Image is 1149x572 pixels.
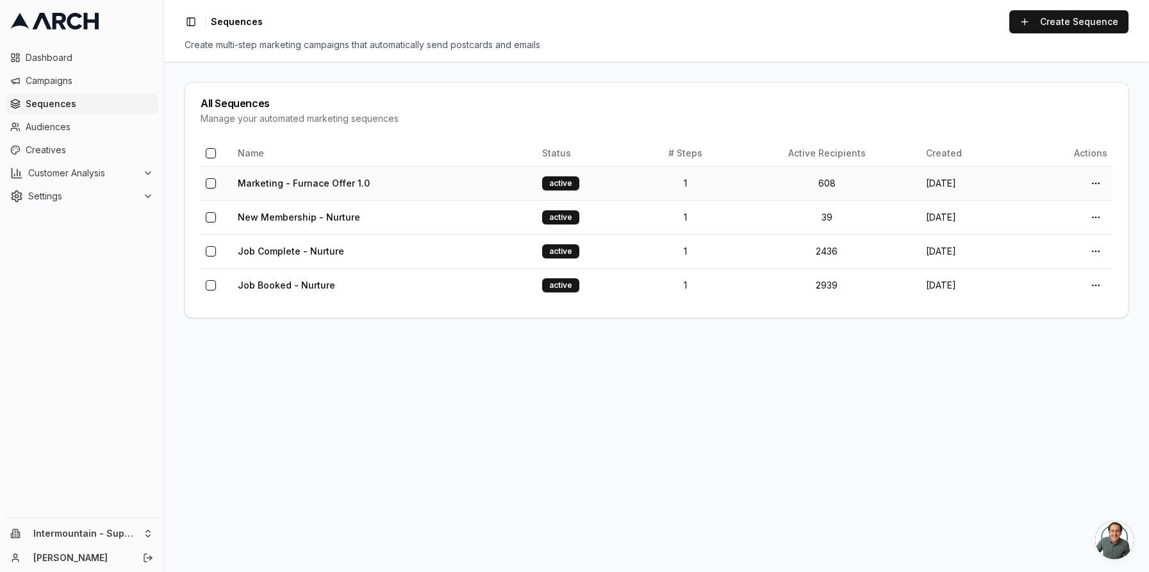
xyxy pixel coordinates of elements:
td: 1 [638,234,733,268]
a: Dashboard [5,47,158,68]
span: Dashboard [26,51,153,64]
a: Create Sequence [1009,10,1128,33]
td: [DATE] [921,234,1020,268]
div: Manage your automated marketing sequences [201,112,1112,125]
div: All Sequences [201,98,1112,108]
nav: breadcrumb [211,15,263,28]
button: Settings [5,186,158,206]
span: Campaigns [26,74,153,87]
td: [DATE] [921,268,1020,302]
td: 1 [638,200,733,234]
span: Customer Analysis [28,167,138,180]
a: Job Booked - Nurture [238,280,335,290]
td: [DATE] [921,166,1020,200]
div: active [542,210,579,224]
th: Status [537,140,638,166]
div: Create multi-step marketing campaigns that automatically send postcards and emails [185,38,1128,51]
button: Intermountain - Superior Water & Air [5,523,158,544]
a: Creatives [5,140,158,160]
button: Log out [139,549,157,567]
td: 1 [638,166,733,200]
a: Campaigns [5,71,158,91]
div: active [542,244,579,258]
th: Actions [1020,140,1112,166]
span: Intermountain - Superior Water & Air [33,528,138,539]
td: 39 [733,200,921,234]
th: # Steps [638,140,733,166]
span: Audiences [26,121,153,133]
td: 2939 [733,268,921,302]
a: New Membership - Nurture [238,212,360,223]
span: Creatives [26,144,153,156]
span: Sequences [26,97,153,110]
a: Marketing - Furnace Offer 1.0 [238,178,370,189]
div: active [542,176,579,190]
span: Settings [28,190,138,203]
button: Customer Analysis [5,163,158,183]
td: 1 [638,268,733,302]
a: [PERSON_NAME] [33,551,129,564]
a: Job Complete - Nurture [238,246,344,257]
div: Open chat [1095,521,1134,559]
a: Sequences [5,94,158,114]
th: Created [921,140,1020,166]
th: Name [233,140,537,166]
td: [DATE] [921,200,1020,234]
div: active [542,278,579,292]
td: 608 [733,166,921,200]
td: 2436 [733,234,921,268]
th: Active Recipients [733,140,921,166]
a: Audiences [5,117,158,137]
span: Sequences [211,15,263,28]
